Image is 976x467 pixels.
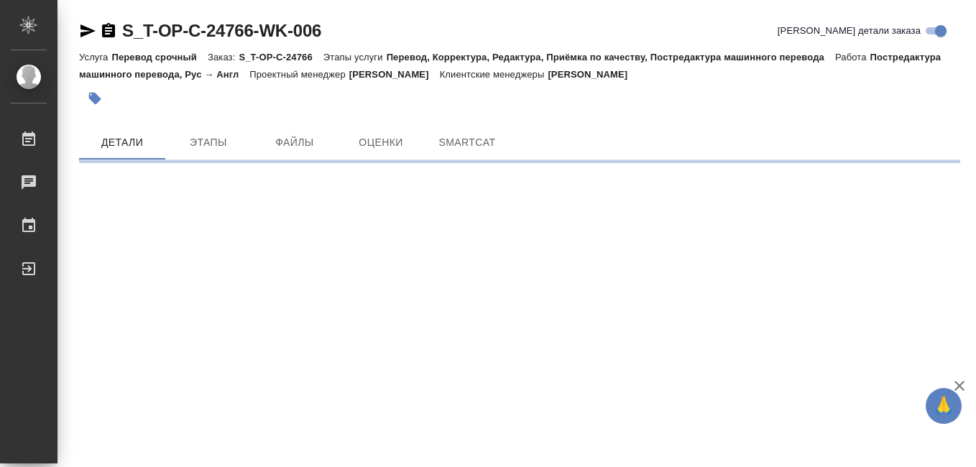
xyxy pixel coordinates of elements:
button: 🙏 [926,388,962,424]
p: Перевод срочный [111,52,208,63]
span: Этапы [174,134,243,152]
p: Этапы услуги [323,52,387,63]
p: S_T-OP-C-24766 [239,52,323,63]
button: Скопировать ссылку [100,22,117,40]
p: Перевод, Корректура, Редактура, Приёмка по качеству, Постредактура машинного перевода [387,52,835,63]
span: Оценки [346,134,415,152]
button: Добавить тэг [79,83,111,114]
p: [PERSON_NAME] [349,69,440,80]
p: Заказ: [208,52,239,63]
a: S_T-OP-C-24766-WK-006 [122,21,321,40]
p: Проектный менеджер [249,69,349,80]
button: Скопировать ссылку для ЯМессенджера [79,22,96,40]
span: SmartCat [433,134,502,152]
span: Файлы [260,134,329,152]
p: Работа [835,52,870,63]
span: 🙏 [931,391,956,421]
p: Клиентские менеджеры [440,69,548,80]
span: [PERSON_NAME] детали заказа [778,24,921,38]
p: [PERSON_NAME] [548,69,638,80]
span: Детали [88,134,157,152]
p: Услуга [79,52,111,63]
